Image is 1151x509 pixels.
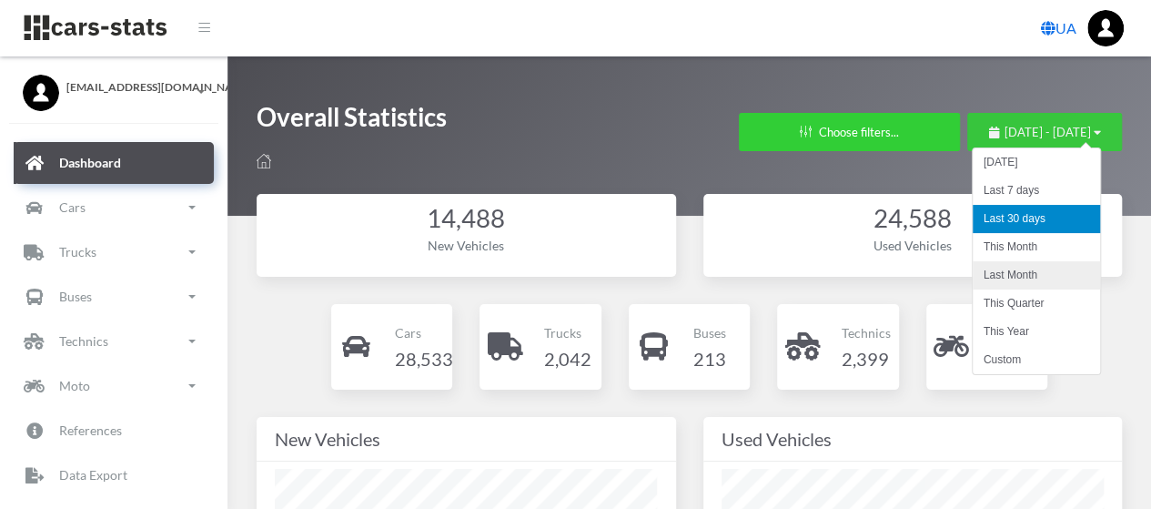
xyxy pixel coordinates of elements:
[59,419,122,442] p: References
[14,187,214,229] a: Cars
[973,205,1100,233] li: Last 30 days
[544,344,591,373] h4: 2,042
[973,290,1100,318] li: This Quarter
[973,177,1100,205] li: Last 7 days
[842,344,891,373] h4: 2,399
[275,236,658,255] div: New Vehicles
[59,285,92,308] p: Buses
[23,75,205,96] a: [EMAIL_ADDRESS][DOMAIN_NAME]
[1087,10,1124,46] img: ...
[275,424,658,453] div: New Vehicles
[973,148,1100,177] li: [DATE]
[14,454,214,496] a: Data Export
[1005,125,1091,139] span: [DATE] - [DATE]
[257,100,447,143] h1: Overall Statistics
[59,240,96,263] p: Trucks
[275,201,658,237] div: 14,488
[14,321,214,362] a: Technics
[973,261,1100,290] li: Last Month
[544,321,591,344] p: Trucks
[59,374,90,397] p: Moto
[14,276,214,318] a: Buses
[14,410,214,452] a: References
[973,346,1100,374] li: Custom
[66,79,205,96] span: [EMAIL_ADDRESS][DOMAIN_NAME]
[739,113,960,151] button: Choose filters...
[23,14,168,42] img: navbar brand
[722,424,1105,453] div: Used Vehicles
[692,321,725,344] p: Buses
[59,330,108,352] p: Technics
[973,233,1100,261] li: This Month
[14,231,214,273] a: Trucks
[973,318,1100,346] li: This Year
[59,463,127,486] p: Data Export
[842,321,891,344] p: Technics
[722,201,1105,237] div: 24,588
[1034,10,1084,46] a: UA
[59,196,86,219] p: Cars
[59,151,121,174] p: Dashboard
[14,365,214,407] a: Moto
[722,236,1105,255] div: Used Vehicles
[395,344,453,373] h4: 28,533
[692,344,725,373] h4: 213
[967,113,1122,151] button: [DATE] - [DATE]
[14,142,214,184] a: Dashboard
[395,321,453,344] p: Cars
